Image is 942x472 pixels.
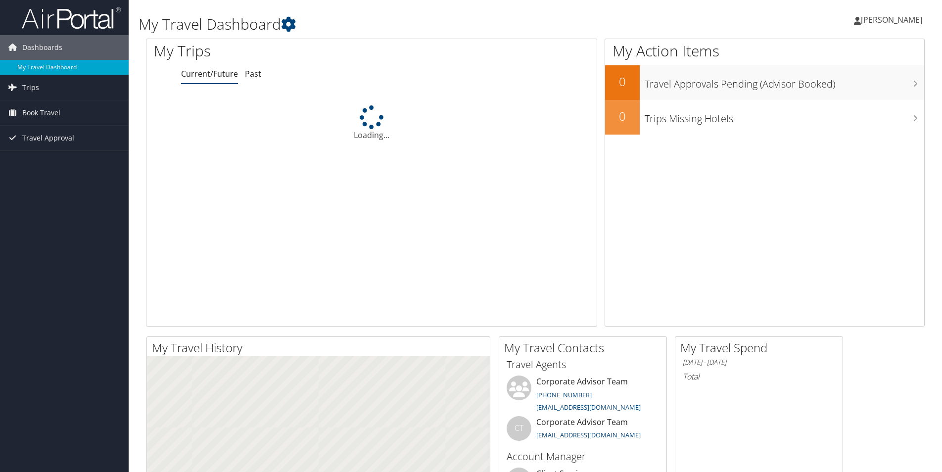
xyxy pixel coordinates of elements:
[680,339,843,356] h2: My Travel Spend
[854,5,932,35] a: [PERSON_NAME]
[22,75,39,100] span: Trips
[22,100,60,125] span: Book Travel
[507,358,659,372] h3: Travel Agents
[154,41,402,61] h1: My Trips
[502,376,664,416] li: Corporate Advisor Team
[536,403,641,412] a: [EMAIL_ADDRESS][DOMAIN_NAME]
[22,126,74,150] span: Travel Approval
[536,430,641,439] a: [EMAIL_ADDRESS][DOMAIN_NAME]
[645,107,924,126] h3: Trips Missing Hotels
[536,390,592,399] a: [PHONE_NUMBER]
[152,339,490,356] h2: My Travel History
[605,108,640,125] h2: 0
[181,68,238,79] a: Current/Future
[245,68,261,79] a: Past
[605,65,924,100] a: 0Travel Approvals Pending (Advisor Booked)
[683,371,835,382] h6: Total
[507,416,531,441] div: CT
[861,14,922,25] span: [PERSON_NAME]
[502,416,664,448] li: Corporate Advisor Team
[645,72,924,91] h3: Travel Approvals Pending (Advisor Booked)
[504,339,666,356] h2: My Travel Contacts
[605,41,924,61] h1: My Action Items
[683,358,835,367] h6: [DATE] - [DATE]
[22,6,121,30] img: airportal-logo.png
[146,105,597,141] div: Loading...
[139,14,667,35] h1: My Travel Dashboard
[605,100,924,135] a: 0Trips Missing Hotels
[22,35,62,60] span: Dashboards
[605,73,640,90] h2: 0
[507,450,659,464] h3: Account Manager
